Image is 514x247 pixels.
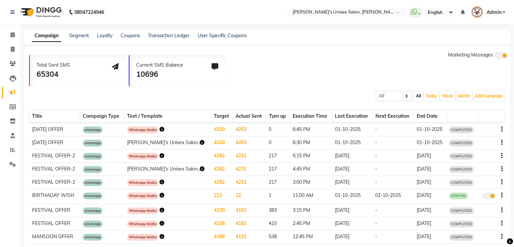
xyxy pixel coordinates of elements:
[211,189,233,204] td: 223
[233,163,266,176] td: 4231
[69,32,89,39] a: Segment
[414,176,447,189] td: [DATE]
[332,189,372,204] td: 01-10-2025
[233,136,266,150] td: 4263
[290,189,332,204] td: 11:00 AM
[372,123,414,136] td: -
[266,150,290,163] td: 217
[29,189,80,204] td: BIRTHADAY WISH
[233,204,266,217] td: 4191
[127,207,158,214] span: Whatsapp Media
[266,217,290,230] td: 415
[414,163,447,176] td: [DATE]
[211,163,233,176] td: 4282
[372,163,414,176] td: -
[29,163,80,176] td: FESTIVAL OFFER-2
[233,123,266,136] td: 4263
[127,179,158,186] span: Whatsapp Media
[211,204,233,217] td: 4239
[127,221,158,227] span: Whatsapp Media
[449,153,474,160] span: COMPLETED
[449,221,474,227] span: COMPLETED
[414,204,447,217] td: [DATE]
[127,153,158,160] span: Whatsapp Media
[332,123,372,136] td: 01-10-2025
[372,150,414,163] td: -
[372,176,414,189] td: -
[124,163,211,176] td: [PERSON_NAME]'s Unisex Salon..
[332,163,372,176] td: [DATE]
[414,217,447,230] td: [DATE]
[36,62,70,69] div: Total Sent SMS
[332,136,372,150] td: 01-10-2025
[290,217,332,230] td: 2:45 PM
[372,136,414,150] td: -
[211,110,233,123] th: Target
[290,123,332,136] td: 6:45 PM
[449,179,474,186] span: COMPLETED
[233,176,266,189] td: 4231
[266,136,290,150] td: 0
[83,153,102,160] span: whatsapp
[266,189,290,204] td: 1
[414,150,447,163] td: [DATE]
[29,217,80,230] td: FESTIVAL OFFER
[17,3,64,22] img: logo
[414,91,423,101] button: All
[29,230,80,243] td: MANSOON OFFER
[211,136,233,150] td: 4320
[124,110,211,123] th: Text / Template
[290,163,332,176] td: 4:45 PM
[473,91,505,101] button: Add Campaign
[449,166,474,173] span: COMPLETED
[414,230,447,243] td: [DATE]
[332,204,372,217] td: [DATE]
[136,69,183,80] div: 10696
[414,136,447,150] td: 01-10-2025
[83,193,102,199] span: whatsapp
[233,189,266,204] td: 22
[83,179,102,186] span: whatsapp
[424,91,439,101] button: Today
[482,193,496,199] label: true
[266,176,290,189] td: 217
[456,91,472,101] button: Month
[414,110,447,123] th: End Date
[127,127,158,133] span: Whatsapp Media
[148,32,190,39] a: Transaction Ledger
[449,127,474,133] span: COMPLETED
[266,163,290,176] td: 217
[121,32,140,39] a: Coupons
[332,217,372,230] td: [DATE]
[83,140,102,147] span: whatsapp
[211,217,233,230] td: 4228
[290,204,332,217] td: 3:15 PM
[372,204,414,217] td: -
[233,230,266,243] td: 4132
[332,176,372,189] td: [DATE]
[83,234,102,241] span: whatsapp
[36,69,70,80] div: 65304
[127,193,158,199] span: Whatsapp Media
[97,32,113,39] a: Loyalty
[332,150,372,163] td: [DATE]
[372,230,414,243] td: -
[471,6,483,18] img: Admin
[29,123,80,136] td: [DATE] OFFER
[372,189,414,204] td: 02-10-2025
[29,204,80,217] td: FESTIVAL OFFER
[29,150,80,163] td: FESTIVAL OFFER-2
[449,193,468,199] span: STARTED
[448,52,493,58] span: Marketing Messages
[233,217,266,230] td: 4182
[74,3,104,22] b: 08047224946
[233,110,266,123] th: Actual Sent
[372,217,414,230] td: -
[440,91,455,101] button: Week
[290,136,332,150] td: 6:30 PM
[127,234,158,241] span: Whatsapp Media
[290,110,332,123] th: Execution Time
[211,150,233,163] td: 4282
[211,123,233,136] td: 4320
[198,32,247,39] a: User Specific Coupons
